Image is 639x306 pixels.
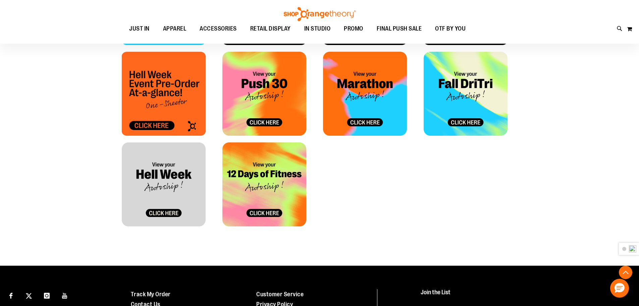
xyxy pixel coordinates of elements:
[250,21,291,36] span: RETAIL DISPLAY
[428,21,472,37] a: OTF BY YOU
[122,21,156,37] a: JUST IN
[244,21,298,37] a: RETAIL DISPLAY
[156,21,193,37] a: APPAREL
[129,21,150,36] span: JUST IN
[193,21,244,37] a: ACCESSORIES
[163,21,187,36] span: APPAREL
[424,52,508,136] img: FALL DRI TRI_Allocation Tile
[421,289,624,302] h4: Join the List
[298,21,337,36] a: IN STUDIO
[283,7,357,21] img: Shop Orangetheory
[344,21,363,36] span: PROMO
[619,266,632,279] button: Back To Top
[256,291,304,298] a: Customer Service
[23,289,35,301] a: Visit our X page
[304,21,331,36] span: IN STUDIO
[377,21,422,36] span: FINAL PUSH SALE
[122,52,206,136] img: HELLWEEK_Allocation Tile
[610,279,629,298] button: Hello, have a question? Let’s chat.
[435,21,466,36] span: OTF BY YOU
[370,21,429,37] a: FINAL PUSH SALE
[41,289,53,301] a: Visit our Instagram page
[337,21,370,37] a: PROMO
[26,293,32,299] img: Twitter
[59,289,71,301] a: Visit our Youtube page
[131,291,171,298] a: Track My Order
[200,21,237,36] span: ACCESSORIES
[323,52,407,136] img: OTF Tile - Marathon Marketing
[122,142,206,226] img: HELLWEEK_Allocation Tile
[5,289,17,301] a: Visit our Facebook page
